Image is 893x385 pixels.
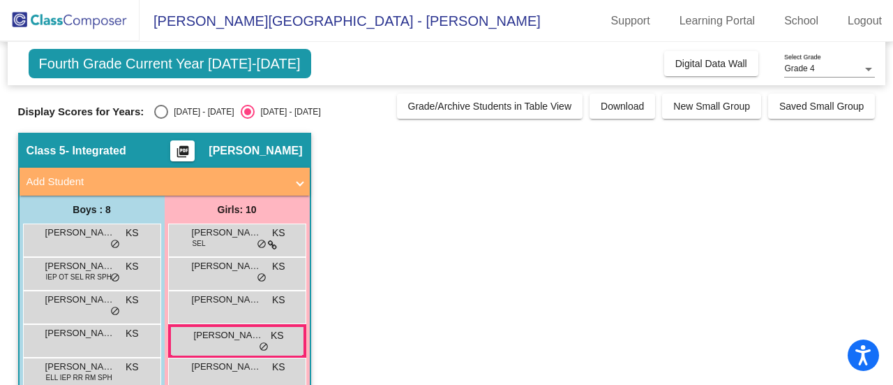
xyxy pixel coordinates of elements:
span: do_not_disturb_alt [110,239,120,250]
span: [PERSON_NAME] [209,144,302,158]
span: New Small Group [673,101,750,112]
a: Learning Portal [668,10,767,32]
button: Saved Small Group [768,94,875,119]
mat-icon: picture_as_pdf [174,145,191,164]
span: do_not_disturb_alt [110,273,120,284]
span: - Integrated [66,144,126,158]
div: Boys : 8 [20,196,165,224]
button: Grade/Archive Students in Table View [397,94,583,119]
button: New Small Group [662,94,761,119]
a: Support [600,10,661,32]
span: KS [126,226,139,240]
span: [PERSON_NAME][GEOGRAPHIC_DATA] - [PERSON_NAME] [140,10,541,32]
span: do_not_disturb_alt [110,306,120,317]
span: Class 5 [27,144,66,158]
span: KS [126,259,139,274]
span: SEL [193,238,206,249]
span: [PERSON_NAME] [192,259,262,273]
span: Grade 4 [784,64,814,73]
span: [PERSON_NAME] [45,360,115,374]
button: Digital Data Wall [664,51,758,76]
span: [PERSON_NAME] [45,326,115,340]
span: Display Scores for Years: [18,106,144,118]
span: Fourth Grade Current Year [DATE]-[DATE] [29,49,311,78]
span: Saved Small Group [779,101,864,112]
div: [DATE] - [DATE] [255,106,320,118]
button: Download [590,94,655,119]
span: KS [126,360,139,375]
span: [PERSON_NAME] [192,360,262,374]
span: KS [272,259,285,274]
a: School [773,10,830,32]
span: ELL IEP RR RM SPH [46,372,112,383]
mat-panel-title: Add Student [27,174,286,190]
span: KS [126,293,139,307]
span: [PERSON_NAME] [192,293,262,307]
span: Grade/Archive Students in Table View [408,101,572,112]
span: KS [272,360,285,375]
span: KS [272,226,285,240]
div: [DATE] - [DATE] [168,106,234,118]
span: KS [271,328,284,343]
a: Logout [836,10,893,32]
span: do_not_disturb_alt [259,342,269,353]
span: Digital Data Wall [675,58,747,69]
button: Print Students Details [170,140,195,161]
span: IEP OT SEL RR SPH [46,272,112,282]
span: [PERSON_NAME] [194,328,264,342]
span: [PERSON_NAME] [45,293,115,307]
span: do_not_disturb_alt [257,273,267,284]
span: do_not_disturb_alt [257,239,267,250]
mat-radio-group: Select an option [154,105,320,119]
span: KS [126,326,139,341]
span: [PERSON_NAME] [45,259,115,273]
span: [PERSON_NAME] [45,226,115,240]
span: [PERSON_NAME] [192,226,262,240]
span: Download [601,101,644,112]
span: KS [272,293,285,307]
mat-expansion-panel-header: Add Student [20,168,310,196]
div: Girls: 10 [165,196,310,224]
